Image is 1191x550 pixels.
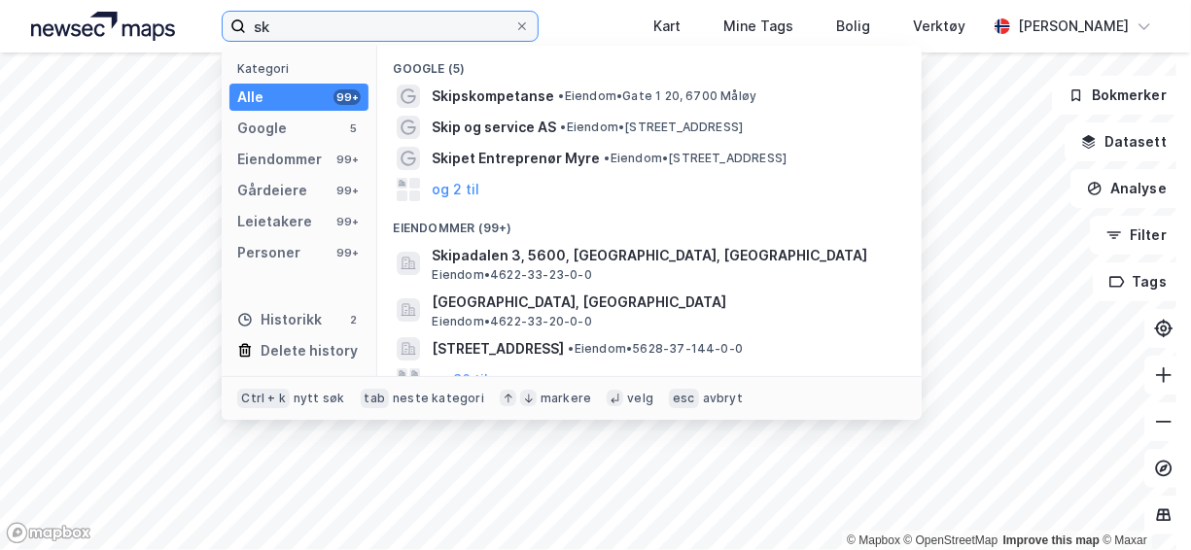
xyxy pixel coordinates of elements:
div: Mine Tags [723,15,793,38]
div: Google (5) [377,46,922,81]
div: Google [237,117,287,140]
div: Kontrollprogram for chat [1094,457,1191,550]
div: Delete history [261,339,358,362]
span: • [604,151,610,165]
div: Eiendommer [237,148,322,171]
div: velg [627,391,653,406]
div: Kart [653,15,681,38]
span: • [560,120,566,134]
span: Eiendom • 5628-37-144-0-0 [568,341,743,357]
div: 99+ [333,183,361,198]
span: [STREET_ADDRESS] [432,337,564,361]
div: [PERSON_NAME] [1018,15,1129,38]
input: Søk på adresse, matrikkel, gårdeiere, leietakere eller personer [246,12,514,41]
span: Eiendom • [STREET_ADDRESS] [560,120,743,135]
div: markere [541,391,591,406]
iframe: Chat Widget [1094,457,1191,550]
div: Gårdeiere [237,179,307,202]
span: Eiendom • 4622-33-23-0-0 [432,267,591,283]
span: Eiendom • 4622-33-20-0-0 [432,314,591,329]
div: 99+ [333,152,361,167]
div: Historikk [237,308,322,331]
button: Bokmerker [1052,76,1183,115]
span: Skipskompetanse [432,85,554,108]
div: Verktøy [913,15,965,38]
a: Mapbox homepage [6,522,91,544]
button: Analyse [1070,169,1183,208]
div: esc [669,389,699,408]
a: Improve this map [1003,533,1100,547]
a: OpenStreetMap [904,533,998,547]
span: Skipet Entreprenør Myre [432,147,600,170]
button: og 2 til [432,178,479,201]
div: 5 [345,120,361,136]
div: nytt søk [294,391,345,406]
span: • [558,88,564,103]
div: Leietakere [237,210,312,233]
div: Kategori [237,61,368,76]
span: • [568,341,574,356]
div: tab [361,389,390,408]
div: 2 [345,312,361,327]
span: Eiendom • [STREET_ADDRESS] [604,151,787,166]
div: Ctrl + k [237,389,290,408]
button: Filter [1090,216,1183,255]
span: Skip og service AS [432,116,556,139]
span: Eiendom • Gate 1 20, 6700 Måløy [558,88,756,104]
div: Bolig [836,15,870,38]
div: neste kategori [393,391,484,406]
div: Personer [237,241,300,264]
div: Alle [237,86,263,109]
div: 99+ [333,214,361,229]
span: [GEOGRAPHIC_DATA], [GEOGRAPHIC_DATA] [432,291,898,314]
button: og 96 til [432,368,488,392]
span: Skipadalen 3, 5600, [GEOGRAPHIC_DATA], [GEOGRAPHIC_DATA] [432,244,898,267]
button: Datasett [1065,122,1183,161]
div: 99+ [333,89,361,105]
img: logo.a4113a55bc3d86da70a041830d287a7e.svg [31,12,175,41]
button: Tags [1093,262,1183,301]
div: 99+ [333,245,361,260]
div: Eiendommer (99+) [377,205,922,240]
a: Mapbox [847,533,900,547]
div: avbryt [703,391,743,406]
